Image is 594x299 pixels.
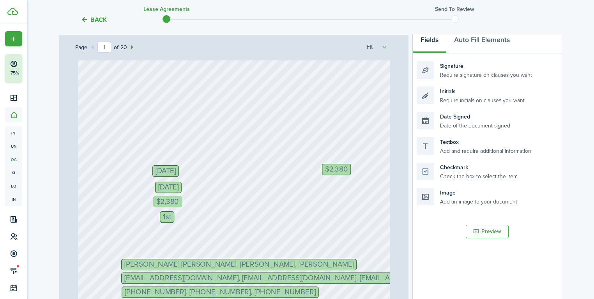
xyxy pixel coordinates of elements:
button: Open menu [5,31,22,46]
button: Back [81,16,107,24]
a: pt [5,126,22,140]
a: oc [5,153,22,166]
button: Fields [413,30,446,53]
a: in [5,193,22,206]
h3: Send to review [435,5,474,13]
button: Auto Fill Elements [446,30,518,53]
button: 75% [5,54,70,82]
button: Preview [466,225,509,238]
a: eq [5,179,22,193]
a: kl [5,166,22,179]
a: un [5,140,22,153]
h3: Lease Agreements [143,5,190,13]
p: 75% [10,70,19,76]
img: TenantCloud [7,8,18,15]
span: $2,380 [156,198,179,205]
